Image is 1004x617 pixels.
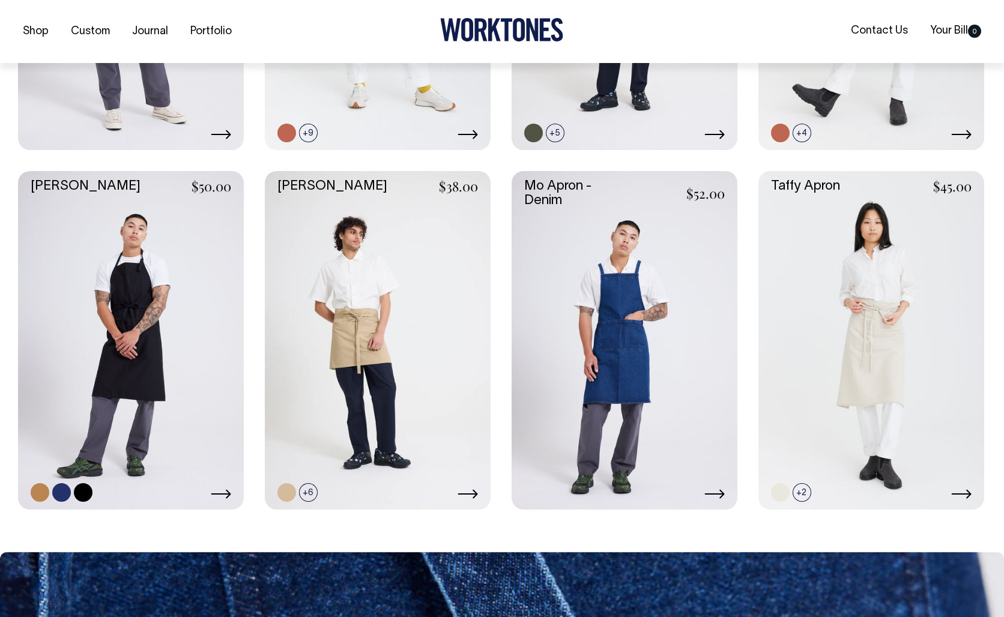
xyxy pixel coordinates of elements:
span: 0 [968,25,981,38]
span: +6 [299,483,318,502]
span: +5 [546,124,564,142]
span: +9 [299,124,318,142]
a: Portfolio [186,22,237,41]
a: Journal [127,22,173,41]
span: +2 [793,483,811,502]
span: +4 [793,124,811,142]
a: Shop [18,22,53,41]
a: Custom [66,22,115,41]
a: Contact Us [846,21,913,41]
a: Your Bill0 [925,21,986,41]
